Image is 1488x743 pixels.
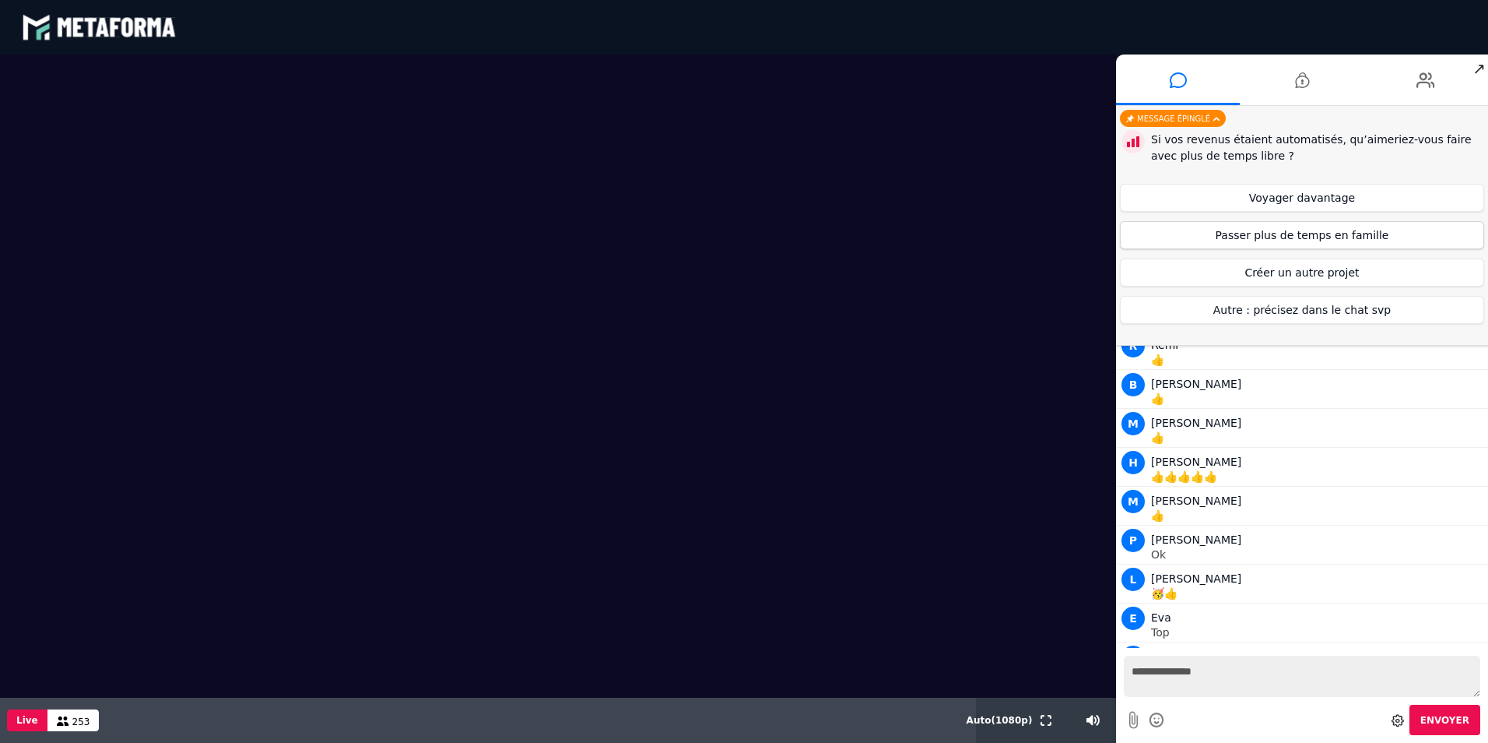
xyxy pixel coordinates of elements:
[1121,373,1145,396] span: B
[1151,378,1241,390] span: [PERSON_NAME]
[1151,132,1484,164] div: Si vos revenus étaient automatisés, qu’aimeriez-vous faire avec plus de temps libre ?
[1151,432,1484,443] p: 👍
[1420,715,1469,726] span: Envoyer
[1151,456,1241,468] span: [PERSON_NAME]
[1120,259,1484,287] button: Créer un autre projet
[1470,55,1488,83] span: ↗
[1151,510,1484,521] p: 👍
[967,715,1033,726] span: Auto ( 1080 p)
[1151,417,1241,429] span: [PERSON_NAME]
[1121,334,1145,357] span: R
[1121,568,1145,591] span: L
[1151,572,1241,585] span: [PERSON_NAME]
[1121,412,1145,435] span: M
[1151,354,1484,365] p: 👍
[1120,221,1484,249] button: Passer plus de temps en famille
[1121,607,1145,630] span: E
[1121,490,1145,513] span: M
[1151,495,1241,507] span: [PERSON_NAME]
[1151,471,1484,482] p: 👍👍👍👍👍
[1151,393,1484,404] p: 👍
[1121,646,1145,669] span: T
[1151,588,1484,599] p: 🥳👍
[1151,611,1171,624] span: Eva
[1120,110,1226,127] div: Message épinglé
[1151,549,1484,560] p: Ok
[1151,627,1484,638] p: Top
[1151,533,1241,546] span: [PERSON_NAME]
[72,717,90,727] span: 253
[1121,529,1145,552] span: P
[7,710,47,731] button: Live
[1409,705,1480,735] button: Envoyer
[963,698,1036,743] button: Auto(1080p)
[1120,296,1484,324] button: Autre : précisez dans le chat svp
[1120,184,1484,212] button: Voyager davantage
[1121,451,1145,474] span: H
